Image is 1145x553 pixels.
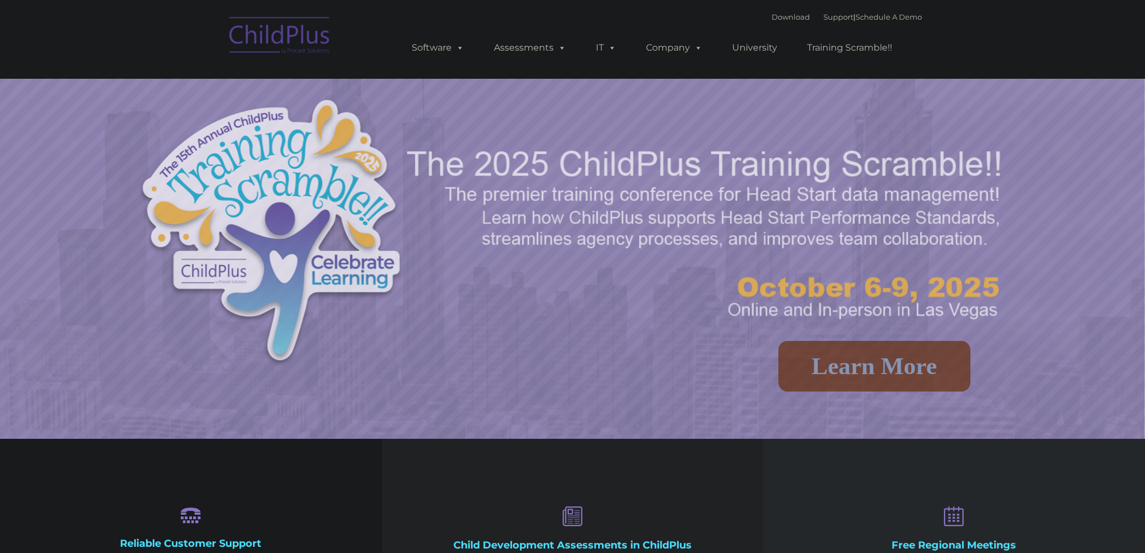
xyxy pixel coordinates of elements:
a: Support [823,12,853,21]
a: University [721,37,788,59]
h4: Free Regional Meetings [819,539,1089,551]
h4: Reliable Customer Support [56,537,326,550]
img: ChildPlus by Procare Solutions [224,9,336,65]
h4: Child Development Assessments in ChildPlus [438,539,707,551]
a: Assessments [483,37,577,59]
a: Learn More [778,341,970,392]
a: IT [585,37,627,59]
a: Company [635,37,714,59]
a: Software [400,37,475,59]
a: Schedule A Demo [856,12,922,21]
a: Download [772,12,810,21]
font: | [772,12,922,21]
a: Training Scramble!! [796,37,903,59]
